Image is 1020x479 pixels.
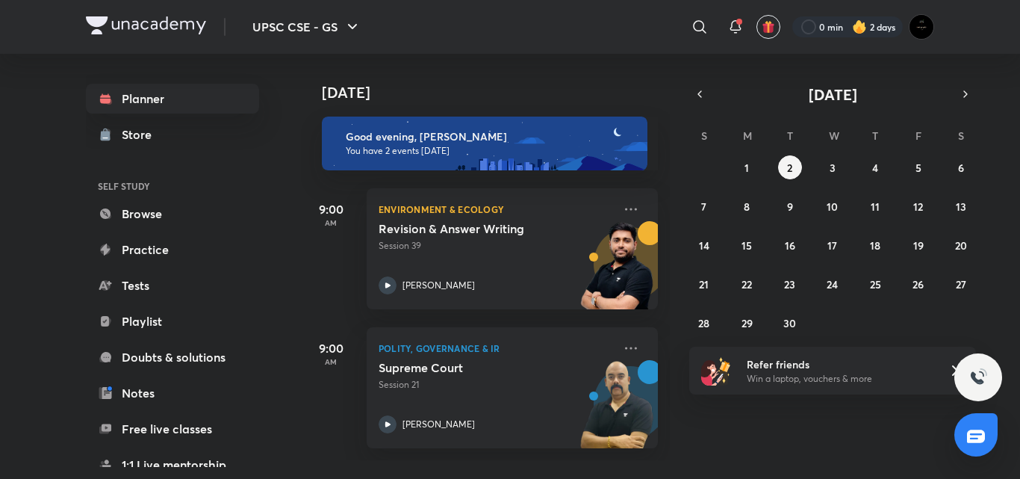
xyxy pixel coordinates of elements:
[863,194,887,218] button: September 11, 2025
[958,161,964,175] abbr: September 6, 2025
[692,233,716,257] button: September 14, 2025
[870,238,880,253] abbr: September 18, 2025
[379,360,565,375] h5: Supreme Court
[958,129,964,143] abbr: Saturday
[744,161,749,175] abbr: September 1, 2025
[86,271,259,300] a: Tests
[809,84,857,105] span: [DATE]
[909,14,934,40] img: karan bhuva
[913,200,923,214] abbr: September 12, 2025
[821,233,845,257] button: September 17, 2025
[787,129,793,143] abbr: Tuesday
[379,339,613,357] p: Polity, Governance & IR
[830,161,836,175] abbr: September 3, 2025
[783,316,796,330] abbr: September 30, 2025
[86,16,206,34] img: Company Logo
[955,238,967,253] abbr: September 20, 2025
[915,129,921,143] abbr: Friday
[863,233,887,257] button: September 18, 2025
[402,279,475,292] p: [PERSON_NAME]
[949,155,973,179] button: September 6, 2025
[402,418,475,431] p: [PERSON_NAME]
[787,161,792,175] abbr: September 2, 2025
[86,342,259,372] a: Doubts & solutions
[907,272,930,296] button: September 26, 2025
[86,16,206,38] a: Company Logo
[872,161,878,175] abbr: September 4, 2025
[346,145,634,157] p: You have 2 events [DATE]
[871,200,880,214] abbr: September 11, 2025
[872,129,878,143] abbr: Thursday
[778,194,802,218] button: September 9, 2025
[301,200,361,218] h5: 9:00
[379,378,613,392] p: Session 21
[863,272,887,296] button: September 25, 2025
[784,277,795,291] abbr: September 23, 2025
[744,200,750,214] abbr: September 8, 2025
[379,200,613,218] p: Environment & Ecology
[912,277,924,291] abbr: September 26, 2025
[821,272,845,296] button: September 24, 2025
[827,238,837,253] abbr: September 17, 2025
[852,19,867,34] img: streak
[956,277,966,291] abbr: September 27, 2025
[576,360,658,463] img: unacademy
[701,129,707,143] abbr: Sunday
[692,272,716,296] button: September 21, 2025
[913,238,924,253] abbr: September 19, 2025
[778,155,802,179] button: September 2, 2025
[243,12,370,42] button: UPSC CSE - GS
[829,129,839,143] abbr: Wednesday
[122,126,161,143] div: Store
[785,238,795,253] abbr: September 16, 2025
[86,84,259,114] a: Planner
[701,200,706,214] abbr: September 7, 2025
[735,311,759,335] button: September 29, 2025
[915,161,921,175] abbr: September 5, 2025
[86,199,259,229] a: Browse
[956,200,966,214] abbr: September 13, 2025
[747,356,930,372] h6: Refer friends
[778,272,802,296] button: September 23, 2025
[346,130,634,143] h6: Good evening, [PERSON_NAME]
[301,339,361,357] h5: 9:00
[907,155,930,179] button: September 5, 2025
[86,378,259,408] a: Notes
[698,316,709,330] abbr: September 28, 2025
[699,238,709,253] abbr: September 14, 2025
[741,277,752,291] abbr: September 22, 2025
[735,155,759,179] button: September 1, 2025
[301,357,361,366] p: AM
[949,272,973,296] button: September 27, 2025
[86,414,259,444] a: Free live classes
[86,120,259,149] a: Store
[870,277,881,291] abbr: September 25, 2025
[907,233,930,257] button: September 19, 2025
[322,84,673,102] h4: [DATE]
[747,372,930,386] p: Win a laptop, vouchers & more
[756,15,780,39] button: avatar
[86,235,259,265] a: Practice
[692,194,716,218] button: September 7, 2025
[701,356,731,386] img: referral
[301,218,361,227] p: AM
[969,368,987,386] img: ttu
[827,200,838,214] abbr: September 10, 2025
[322,117,647,170] img: evening
[821,194,845,218] button: September 10, 2025
[86,173,259,199] h6: SELF STUDY
[735,272,759,296] button: September 22, 2025
[949,194,973,218] button: September 13, 2025
[741,238,752,253] abbr: September 15, 2025
[86,306,259,336] a: Playlist
[741,316,753,330] abbr: September 29, 2025
[949,233,973,257] button: September 20, 2025
[821,155,845,179] button: September 3, 2025
[692,311,716,335] button: September 28, 2025
[778,233,802,257] button: September 16, 2025
[827,277,838,291] abbr: September 24, 2025
[743,129,752,143] abbr: Monday
[735,233,759,257] button: September 15, 2025
[863,155,887,179] button: September 4, 2025
[907,194,930,218] button: September 12, 2025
